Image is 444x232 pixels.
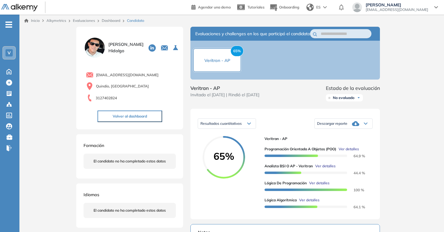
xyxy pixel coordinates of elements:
[357,96,360,100] img: Ícono de flecha
[97,111,162,122] button: Volver al dashboard
[96,84,149,89] span: Quindío, [GEOGRAPHIC_DATA]
[366,2,428,7] span: [PERSON_NAME]
[190,92,259,98] span: Invitado el [DATE] | Rindió el [DATE]
[299,197,319,203] span: Ver detalles
[265,180,307,186] span: Lógica de Programación
[265,197,297,203] span: Lógica algorítmica
[265,163,313,169] span: Analista BSI o AP - Veritran
[5,24,12,25] i: -
[198,5,231,9] span: Agendar una demo
[346,171,365,175] span: 44.4 %
[323,6,327,9] img: arrow
[94,208,166,213] span: El candidato no ha completado estos datos
[317,121,347,126] span: Descargar reporte
[346,188,364,192] span: 100 %
[339,146,359,152] span: Ver detalles
[279,5,299,9] span: Onboarding
[200,121,242,126] span: Resultados cuantitativos
[24,18,40,23] a: Inicio
[96,72,159,78] span: [EMAIL_ADDRESS][DOMAIN_NAME]
[46,18,66,23] span: Alkymetrics
[190,84,259,92] span: Veritran - AP
[366,7,428,12] span: [EMAIL_ADDRESS][DOMAIN_NAME]
[203,151,245,161] span: 65%
[333,95,354,100] span: No evaluado
[191,3,231,10] a: Agendar una demo
[8,50,11,55] span: V
[307,180,330,186] button: Ver detalles
[84,143,104,148] span: Formación
[84,192,99,197] span: Idiomas
[315,163,336,169] span: Ver detalles
[94,159,166,164] span: El candidato no ha completado estos datos
[269,1,299,14] button: Onboarding
[309,180,330,186] span: Ver detalles
[102,18,120,23] a: Dashboard
[313,163,336,169] button: Ver detalles
[84,36,106,59] img: PROFILE_MENU_LOGO_USER
[346,205,365,209] span: 64.1 %
[204,58,230,63] span: Veritran - AP
[306,4,314,11] img: world
[265,146,336,152] span: Programación Orientada a Objetos (POO)
[346,154,365,158] span: 64.9 %
[96,95,117,101] span: 3127402824
[326,84,380,92] span: Estado de la evaluación
[336,146,359,152] button: Ver detalles
[1,4,38,12] img: Logo
[73,18,95,23] a: Evaluaciones
[265,136,368,142] span: Veritran - AP
[316,5,321,10] span: ES
[297,197,319,203] button: Ver detalles
[195,31,310,37] span: Evaluaciones y challenges en los que participó el candidato
[127,18,144,23] span: Candidato
[108,41,144,54] span: [PERSON_NAME] hidalgo
[248,5,265,9] span: Tutoriales
[231,46,244,56] span: 65%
